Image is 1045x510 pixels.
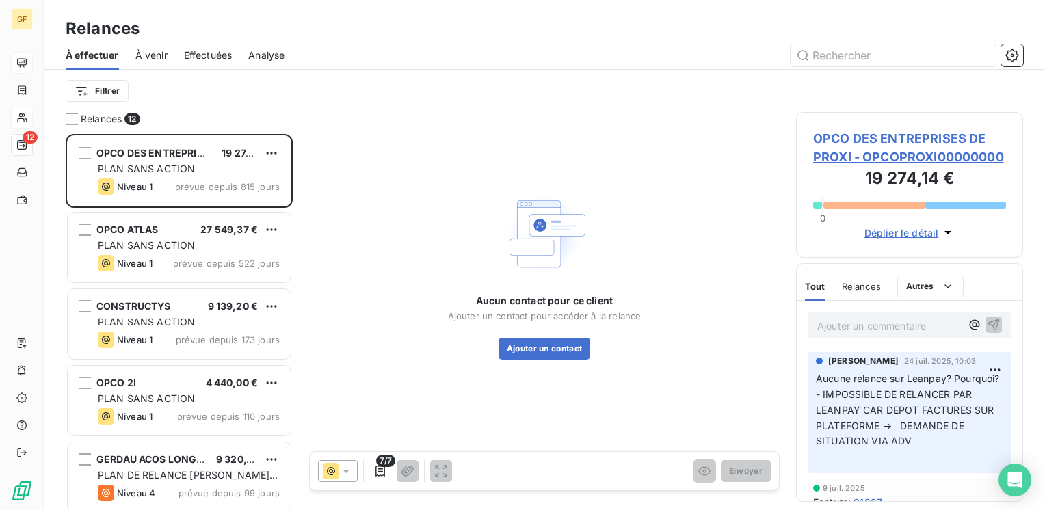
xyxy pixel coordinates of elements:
span: CONSTRUCTYS [96,300,171,312]
span: PLAN SANS ACTION [98,392,195,404]
span: 7/7 [376,455,395,467]
span: À effectuer [66,49,119,62]
span: GERDAU ACOS LONGOS SA [96,453,226,465]
span: Facture : [813,495,851,509]
button: Envoyer [721,460,771,482]
img: Logo LeanPay [11,480,33,502]
span: prévue depuis 110 jours [177,411,280,422]
div: Open Intercom Messenger [998,464,1031,496]
h3: Relances [66,16,140,41]
span: Ajouter un contact pour accéder à la relance [448,310,641,321]
span: 9 juil. 2025 [823,484,865,492]
span: PLAN SANS ACTION [98,316,195,327]
span: Niveau 1 [117,411,153,422]
span: prévue depuis 99 jours [178,487,280,498]
span: Relances [81,112,122,126]
span: OPCO ATLAS [96,224,159,235]
span: 9 139,20 € [208,300,259,312]
input: Rechercher [791,44,996,66]
button: Filtrer [66,80,129,102]
span: OPCO 2I [96,377,136,388]
span: 24 juil. 2025, 10:03 [904,357,976,365]
div: grid [66,134,293,510]
span: Tout [805,281,825,292]
div: GF [11,8,33,30]
span: Analyse [248,49,285,62]
span: OPCO DES ENTREPRISES DE PROXI - OPCOPROXI00000000 [813,129,1006,166]
span: 0 [820,213,825,224]
span: Effectuées [184,49,233,62]
span: Déplier le détail [864,226,939,240]
span: 12 [124,113,140,125]
span: 4 440,00 € [206,377,259,388]
span: Aucune relance sur Leanpay? Pourquoi? - IMPOSSIBLE DE RELANCER PAR LEANPAY CAR DEPOT FACTURES SUR... [816,373,1003,447]
span: OPCO DES ENTREPRISES DE PROXI [96,147,262,159]
span: Niveau 1 [117,181,153,192]
span: Niveau 1 [117,258,153,269]
span: [PERSON_NAME] [828,355,899,367]
span: 12 [23,131,38,144]
h3: 19 274,14 € [813,166,1006,193]
span: À venir [135,49,168,62]
span: 9 320,16 € [216,453,266,465]
span: Relances [842,281,881,292]
span: prévue depuis 522 jours [173,258,280,269]
span: PLAN SANS ACTION [98,163,195,174]
span: 91287 [854,495,882,509]
span: 19 274,14 € [222,147,274,159]
span: 27 549,37 € [200,224,258,235]
span: Aucun contact pour ce client [476,294,613,308]
span: PLAN SANS ACTION [98,239,195,251]
button: Déplier le détail [860,225,960,241]
span: prévue depuis 173 jours [176,334,280,345]
span: prévue depuis 815 jours [175,181,280,192]
button: Ajouter un contact [499,338,591,360]
button: Autres [897,276,964,297]
img: Empty state [501,190,588,278]
span: Niveau 1 [117,334,153,345]
span: Niveau 4 [117,487,155,498]
span: PLAN DE RELANCE [PERSON_NAME] - English version [98,469,278,494]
